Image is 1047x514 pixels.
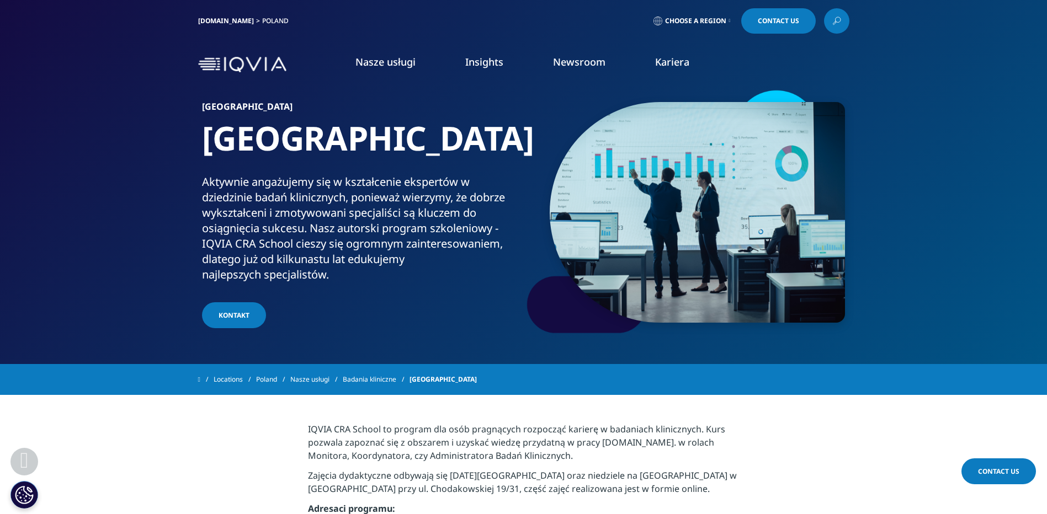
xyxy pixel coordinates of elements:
a: Badania kliniczne [343,370,410,389]
a: Insights [465,55,503,68]
span: Contact Us [758,18,799,24]
a: Kariera [655,55,689,68]
img: 2153_meeting-in-modern-monitoring-office-with-analytics-on-a-big-digital-scr.png [550,102,845,323]
p: IQVIA CRA School to program dla osób pragnących rozpocząć karierę w badaniach klinicznych. Kurs p... [308,422,739,469]
div: Poland [262,17,293,25]
span: Contact Us [978,467,1019,476]
a: Nasze usługi [290,370,343,389]
a: Locations [214,370,256,389]
p: Zajęcia dydaktyczne odbywają się [DATE][GEOGRAPHIC_DATA] oraz niedziele na [GEOGRAPHIC_DATA] w [G... [308,469,739,502]
span: [GEOGRAPHIC_DATA] [410,370,477,389]
nav: Primary [291,39,849,90]
a: KONTAKT [202,302,266,328]
a: Nasze usługi [355,55,416,68]
h1: [GEOGRAPHIC_DATA] [202,117,519,174]
a: Newsroom [553,55,605,68]
span: Choose a Region [665,17,726,25]
a: [DOMAIN_NAME] [198,16,254,25]
h6: [GEOGRAPHIC_DATA] [202,102,519,117]
a: Poland [256,370,290,389]
a: Contact Us [741,8,816,34]
button: Ustawienia plików cookie [10,481,38,508]
div: Aktywnie angażujemy się w kształcenie ekspertów w dziedzinie badań klinicznych, ponieważ wierzymy... [202,174,519,282]
a: Contact Us [961,458,1036,484]
span: KONTAKT [219,310,249,320]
